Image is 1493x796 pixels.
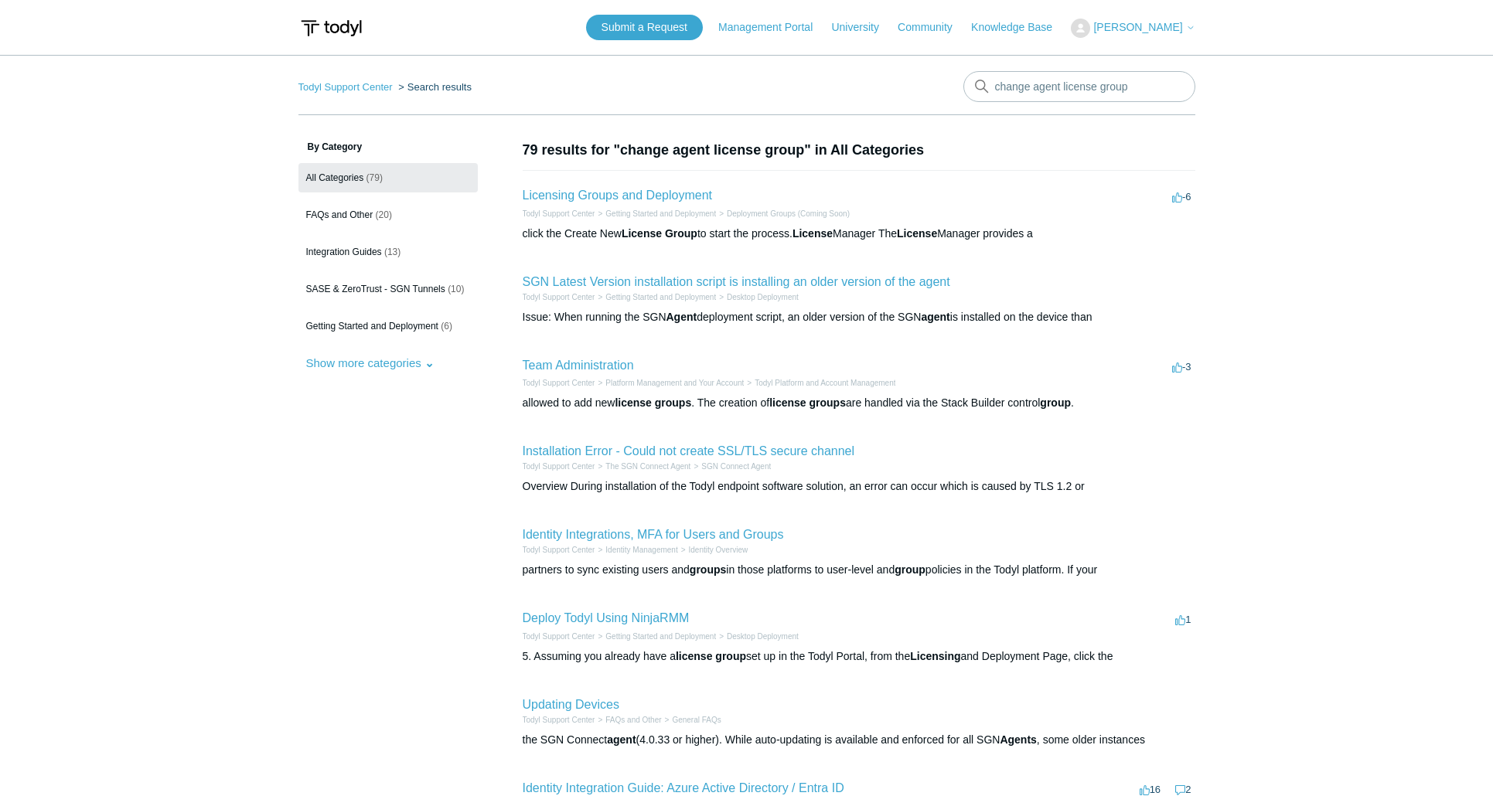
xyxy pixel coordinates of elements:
[376,209,392,220] span: (20)
[1172,361,1191,372] span: -3
[971,19,1068,36] a: Knowledge Base
[523,478,1195,495] div: Overview During installation of the Todyl endpoint software solution, an error can occur which is...
[523,562,1195,578] div: partners to sync existing users and in those platforms to user-level and policies in the Todyl pl...
[306,247,382,257] span: Integration Guides
[523,293,595,301] a: Todyl Support Center
[298,274,478,304] a: SASE & ZeroTrust - SGN Tunnels (10)
[523,781,844,794] a: Identity Integration Guide: Azure Active Directory / Entra ID
[793,227,833,240] em: License
[523,732,1195,748] div: the SGN Connect (4.0.33 or higher). While auto-updating is available and enforced for all SGN , s...
[622,227,662,240] em: License
[716,291,799,303] li: Desktop Deployment
[715,650,746,662] em: group
[523,716,595,724] a: Todyl Support Center
[1071,19,1195,38] button: [PERSON_NAME]
[523,226,1195,242] div: click the Create New to start the process. Manager The Manager provides a
[1000,733,1036,746] em: Agents
[523,648,1195,665] div: 5. Assuming you already have a set up in the Todyl Portal, from the and Deployment Page, click the
[672,716,721,724] a: General FAQs
[595,544,677,556] li: Identity Management
[605,546,677,554] a: Identity Management
[605,462,690,471] a: The SGN Connect Agent
[605,379,744,387] a: Platform Management and Your Account
[595,714,661,726] li: FAQs and Other
[306,321,438,332] span: Getting Started and Deployment
[1175,614,1191,625] span: 1
[298,237,478,267] a: Integration Guides (13)
[298,311,478,341] a: Getting Started and Deployment (6)
[523,528,784,541] a: Identity Integrations, MFA for Users and Groups
[605,209,716,218] a: Getting Started and Deployment
[595,291,716,303] li: Getting Started and Deployment
[523,379,595,387] a: Todyl Support Center
[727,632,799,641] a: Desktop Deployment
[595,208,716,219] li: Getting Started and Deployment
[523,611,690,624] a: Deploy Todyl Using NinjaRMM
[718,19,828,36] a: Management Portal
[523,309,1195,325] div: Issue: When running the SGN deployment script, an older version of the SGN is installed on the de...
[523,208,595,219] li: Todyl Support Center
[595,461,690,472] li: The SGN Connect Agent
[523,714,595,726] li: Todyl Support Center
[523,209,595,218] a: Todyl Support Center
[1140,784,1161,795] span: 16
[523,544,595,556] li: Todyl Support Center
[605,716,661,724] a: FAQs and Other
[298,14,364,43] img: Todyl Support Center Help Center home page
[963,71,1195,102] input: Search
[523,632,595,641] a: Todyl Support Center
[523,275,950,288] a: SGN Latest Version installation script is installing an older version of the agent
[595,377,744,389] li: Platform Management and Your Account
[523,444,855,458] a: Installation Error - Could not create SSL/TLS secure channel
[1040,396,1071,409] em: group
[523,359,634,372] a: Team Administration
[395,81,472,93] li: Search results
[690,563,726,576] em: groups
[595,631,716,642] li: Getting Started and Deployment
[384,247,401,257] span: (13)
[676,650,712,662] em: license
[523,189,712,202] a: Licensing Groups and Deployment
[523,631,595,642] li: Todyl Support Center
[523,140,1195,161] h1: 79 results for "change agent license group" in All Categories
[1172,191,1191,202] span: -6
[895,563,925,576] em: group
[298,81,393,93] a: Todyl Support Center
[744,377,895,389] li: Todyl Platform and Account Management
[665,227,697,240] em: Group
[755,379,895,387] a: Todyl Platform and Account Management
[910,650,960,662] em: Licensing
[655,396,691,409] em: groups
[897,227,937,240] em: License
[306,172,364,183] span: All Categories
[615,396,651,409] em: license
[298,81,396,93] li: Todyl Support Center
[689,546,748,554] a: Identity Overview
[298,163,478,192] a: All Categories (79)
[662,714,721,726] li: General FAQs
[605,632,716,641] a: Getting Started and Deployment
[441,321,452,332] span: (6)
[921,311,949,323] em: agent
[716,631,799,642] li: Desktop Deployment
[1093,21,1182,33] span: [PERSON_NAME]
[690,461,771,472] li: SGN Connect Agent
[366,172,383,183] span: (79)
[701,462,771,471] a: SGN Connect Agent
[678,544,748,556] li: Identity Overview
[523,377,595,389] li: Todyl Support Center
[523,291,595,303] li: Todyl Support Center
[586,15,703,40] a: Submit a Request
[666,311,697,323] em: Agent
[727,293,799,301] a: Desktop Deployment
[306,209,373,220] span: FAQs and Other
[523,462,595,471] a: Todyl Support Center
[898,19,968,36] a: Community
[607,733,636,746] em: agent
[727,209,850,218] a: Deployment Groups (Coming Soon)
[298,349,442,377] button: Show more categories
[298,140,478,154] h3: By Category
[769,396,806,409] em: license
[716,208,850,219] li: Deployment Groups (Coming Soon)
[298,200,478,230] a: FAQs and Other (20)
